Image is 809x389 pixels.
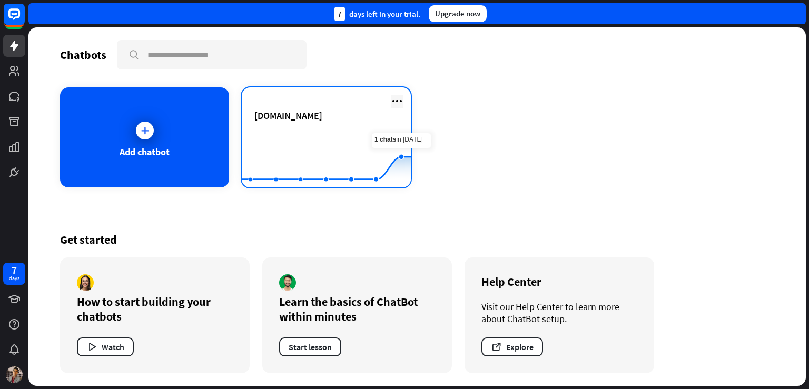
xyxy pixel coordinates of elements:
[429,5,487,22] div: Upgrade now
[60,47,106,62] div: Chatbots
[279,337,341,356] button: Start lesson
[120,146,170,158] div: Add chatbot
[334,7,420,21] div: days left in your trial.
[77,337,134,356] button: Watch
[60,232,774,247] div: Get started
[254,109,322,122] span: mahfal.net
[279,294,435,324] div: Learn the basics of ChatBot within minutes
[77,294,233,324] div: How to start building your chatbots
[334,7,345,21] div: 7
[481,337,543,356] button: Explore
[279,274,296,291] img: author
[3,263,25,285] a: 7 days
[481,301,637,325] div: Visit our Help Center to learn more about ChatBot setup.
[8,4,40,36] button: Open LiveChat chat widget
[77,274,94,291] img: author
[12,265,17,275] div: 7
[481,274,637,289] div: Help Center
[9,275,19,282] div: days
